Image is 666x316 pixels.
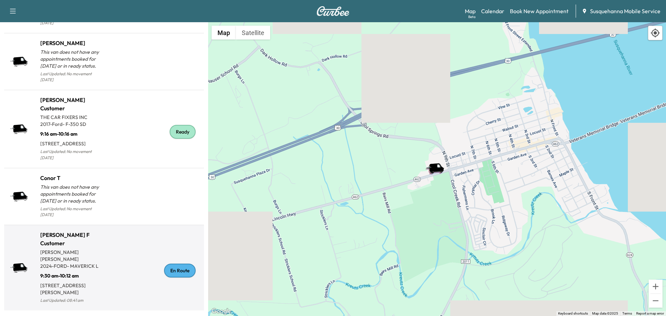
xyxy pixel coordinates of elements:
[170,125,196,139] div: Ready
[426,156,451,168] gmp-advanced-marker: Conor T
[40,204,104,220] p: Last Updated: No movement [DATE]
[649,294,663,308] button: Zoom out
[210,307,233,316] a: Open this area in Google Maps (opens a new window)
[465,7,476,15] a: MapBeta
[40,121,104,128] p: 2017 - Ford - F-350 SD
[40,249,104,263] p: [PERSON_NAME] [PERSON_NAME]
[426,156,450,168] gmp-advanced-marker: Zach C Customer
[592,311,618,315] span: Map data ©2025
[316,6,350,16] img: Curbee Logo
[40,114,104,121] p: THE CAR FIXERS INC
[636,311,664,315] a: Report a map error
[649,280,663,293] button: Zoom in
[648,26,663,40] div: Recenter map
[40,296,104,305] p: Last Updated: 08:41 am
[164,264,196,277] div: En Route
[426,156,450,169] gmp-advanced-marker: Zeke I Fleet
[40,263,104,270] p: 2024 - FORD - MAVERICK L
[590,7,660,15] span: Susquehanna Mobile Service
[210,307,233,316] img: Google
[425,157,450,169] gmp-advanced-marker: Zach C Fleet
[558,311,588,316] button: Keyboard shortcuts
[481,7,504,15] a: Calendar
[40,183,104,204] p: This van does not have any appointments booked for [DATE] or in ready status.
[40,49,104,69] p: This van does not have any appointments booked for [DATE] or in ready status.
[468,14,476,19] div: Beta
[622,311,632,315] a: Terms
[40,231,104,247] h1: [PERSON_NAME] F Customer
[40,128,104,137] p: 9:16 am - 10:16 am
[40,39,104,47] h1: [PERSON_NAME]
[40,147,104,162] p: Last Updated: No movement [DATE]
[40,96,104,112] h1: [PERSON_NAME] Customer
[425,157,449,169] gmp-advanced-marker: Alex W
[40,270,104,279] p: 9:30 am - 10:12 am
[40,279,104,296] p: [STREET_ADDRESS][PERSON_NAME]
[212,26,236,40] button: Show street map
[510,7,569,15] a: Book New Appointment
[40,174,104,182] h1: Conor T
[40,137,104,147] p: [STREET_ADDRESS]
[236,26,270,40] button: Show satellite imagery
[40,69,104,85] p: Last Updated: No movement [DATE]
